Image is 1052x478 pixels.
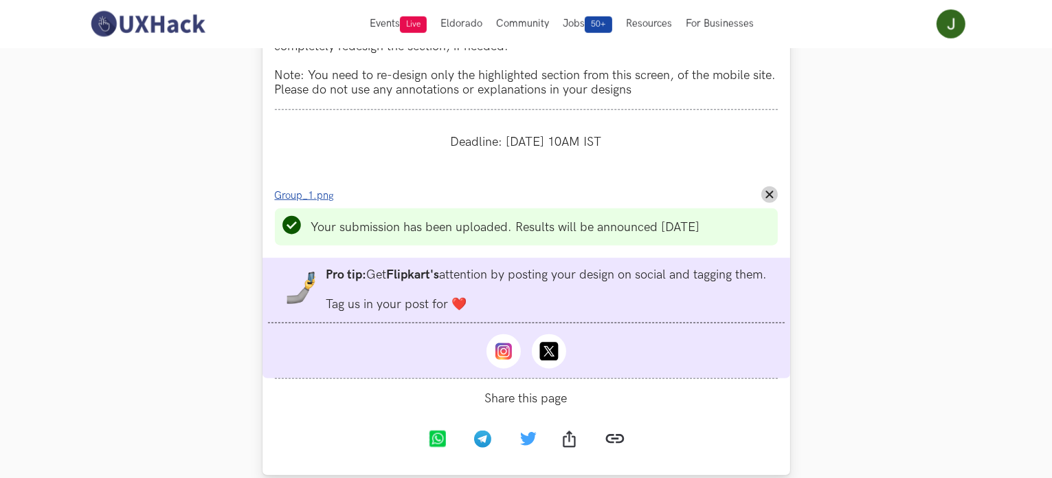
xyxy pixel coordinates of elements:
[326,268,367,282] strong: Pro tip:
[462,420,508,461] a: Telegram
[326,268,768,312] li: Get attention by posting your design on social and tagging them. Tag us in your post for ❤️
[594,418,636,463] a: Copy link
[275,122,778,162] div: Deadline: [DATE] 10AM IST
[563,431,575,448] img: Share
[474,431,491,448] img: Telegram
[417,420,462,461] a: Whatsapp
[549,420,594,461] a: Share
[429,431,446,448] img: Whatsapp
[585,17,612,33] span: 50+
[275,391,778,406] span: Share this page
[387,268,440,282] strong: Flipkart's
[275,188,343,202] a: Group_1.png
[311,220,700,235] li: Your submission has been uploaded. Results will be announced [DATE]
[285,272,318,305] img: mobile-in-hand.png
[400,17,427,33] span: Live
[937,10,965,39] img: Your profile pic
[87,10,209,39] img: UXHack-logo.png
[275,190,335,202] span: Group_1.png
